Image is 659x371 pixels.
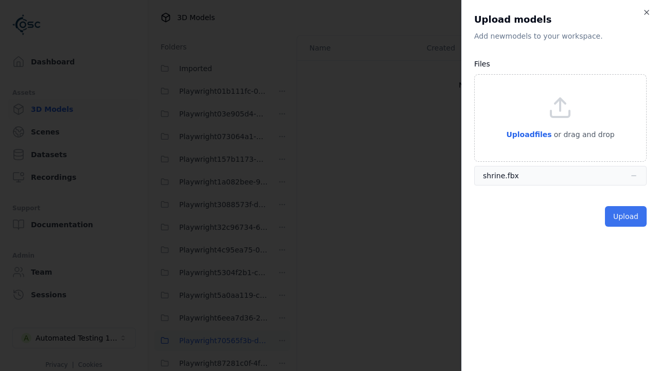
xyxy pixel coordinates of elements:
[474,12,647,27] h2: Upload models
[506,130,551,139] span: Upload files
[605,206,647,227] button: Upload
[474,60,490,68] label: Files
[552,128,615,141] p: or drag and drop
[483,171,519,181] div: shrine.fbx
[474,31,647,41] p: Add new model s to your workspace.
